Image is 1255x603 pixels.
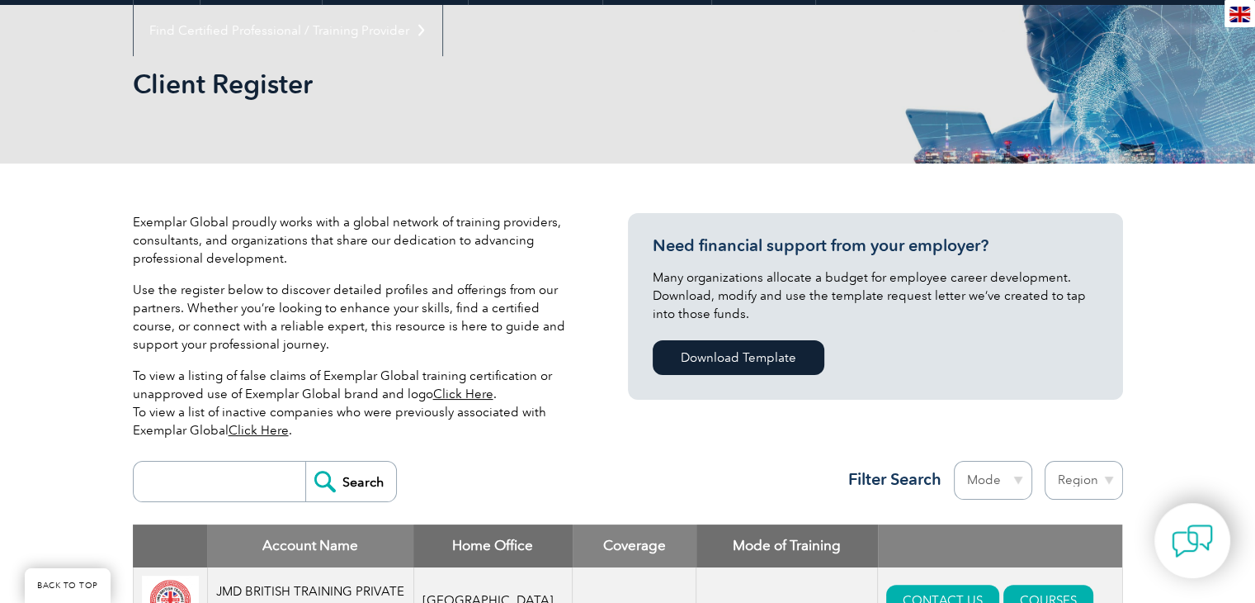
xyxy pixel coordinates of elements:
th: Coverage: activate to sort column ascending [573,525,696,567]
p: Use the register below to discover detailed profiles and offerings from our partners. Whether you... [133,281,578,354]
a: BACK TO TOP [25,568,111,603]
p: To view a listing of false claims of Exemplar Global training certification or unapproved use of ... [133,367,578,439]
th: Mode of Training: activate to sort column ascending [696,525,878,567]
input: Search [305,462,396,501]
img: en [1229,7,1250,22]
th: Home Office: activate to sort column ascending [413,525,573,567]
h3: Filter Search [838,469,941,490]
h3: Need financial support from your employer? [653,235,1098,256]
img: contact-chat.png [1172,520,1213,562]
h2: Client Register [133,71,826,97]
a: Download Template [653,340,824,375]
th: Account Name: activate to sort column descending [207,525,413,567]
p: Many organizations allocate a budget for employee career development. Download, modify and use th... [653,268,1098,323]
p: Exemplar Global proudly works with a global network of training providers, consultants, and organ... [133,213,578,268]
a: Click Here [229,423,289,438]
a: Click Here [433,387,493,401]
a: Find Certified Professional / Training Provider [134,5,442,56]
th: : activate to sort column ascending [878,525,1122,567]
